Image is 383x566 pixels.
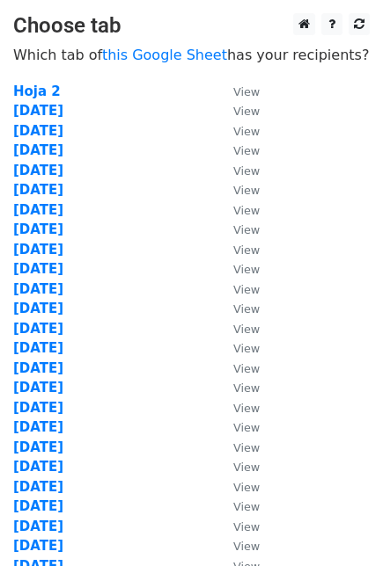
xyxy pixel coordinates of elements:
small: View [233,263,260,276]
a: View [216,479,260,495]
a: [DATE] [13,202,63,218]
small: View [233,520,260,533]
a: [DATE] [13,123,63,139]
small: View [233,125,260,138]
a: View [216,221,260,237]
small: View [233,144,260,157]
a: [DATE] [13,538,63,554]
a: [DATE] [13,221,63,237]
small: View [233,204,260,217]
a: View [216,340,260,356]
small: View [233,421,260,434]
small: View [233,323,260,336]
small: View [233,381,260,395]
small: View [233,441,260,454]
small: View [233,402,260,415]
small: View [233,283,260,296]
a: View [216,142,260,158]
small: View [233,461,260,474]
a: [DATE] [13,103,63,119]
small: View [233,184,260,197]
a: [DATE] [13,142,63,158]
a: View [216,321,260,337]
small: View [233,540,260,553]
a: View [216,123,260,139]
a: [DATE] [13,301,63,316]
a: [DATE] [13,380,63,395]
a: View [216,380,260,395]
a: View [216,242,260,258]
small: View [233,105,260,118]
a: Hoja 2 [13,83,61,99]
a: [DATE] [13,459,63,475]
small: View [233,243,260,257]
a: View [216,439,260,455]
a: View [216,538,260,554]
a: View [216,163,260,178]
a: View [216,419,260,435]
small: View [233,362,260,375]
a: [DATE] [13,261,63,277]
a: [DATE] [13,439,63,455]
a: [DATE] [13,419,63,435]
a: [DATE] [13,479,63,495]
a: View [216,360,260,376]
a: [DATE] [13,498,63,514]
small: View [233,164,260,178]
small: View [233,342,260,355]
a: [DATE] [13,400,63,416]
a: View [216,301,260,316]
a: [DATE] [13,182,63,198]
a: View [216,103,260,119]
a: [DATE] [13,360,63,376]
a: [DATE] [13,519,63,534]
a: View [216,83,260,99]
a: View [216,182,260,198]
a: [DATE] [13,163,63,178]
a: View [216,498,260,514]
a: [DATE] [13,321,63,337]
a: [DATE] [13,340,63,356]
small: View [233,500,260,513]
p: Which tab of has your recipients? [13,46,370,64]
a: this Google Sheet [102,47,227,63]
small: View [233,481,260,494]
a: View [216,202,260,218]
a: [DATE] [13,281,63,297]
a: View [216,281,260,297]
a: View [216,519,260,534]
a: View [216,459,260,475]
a: View [216,261,260,277]
a: [DATE] [13,242,63,258]
h3: Choose tab [13,13,370,39]
a: View [216,400,260,416]
small: View [233,302,260,316]
small: View [233,223,260,236]
small: View [233,85,260,98]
